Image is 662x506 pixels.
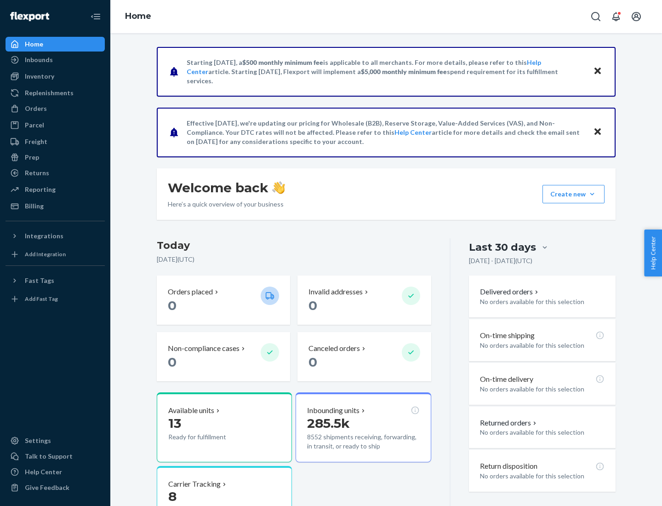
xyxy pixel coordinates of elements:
[25,295,58,303] div: Add Fast Tag
[6,134,105,149] a: Freight
[168,479,221,489] p: Carrier Tracking
[307,405,360,416] p: Inbounding units
[25,250,66,258] div: Add Integration
[394,128,432,136] a: Help Center
[6,69,105,84] a: Inventory
[168,287,213,297] p: Orders placed
[168,415,181,431] span: 13
[118,3,159,30] ol: breadcrumbs
[168,432,253,442] p: Ready for fulfillment
[25,467,62,477] div: Help Center
[157,238,431,253] h3: Today
[587,7,605,26] button: Open Search Box
[168,343,240,354] p: Non-compliance cases
[480,471,605,481] p: No orders available for this selection
[6,101,105,116] a: Orders
[307,415,350,431] span: 285.5k
[297,332,431,381] button: Canceled orders 0
[6,229,105,243] button: Integrations
[157,276,290,325] button: Orders placed 0
[86,7,105,26] button: Close Navigation
[592,65,604,78] button: Close
[6,465,105,479] a: Help Center
[25,168,49,178] div: Returns
[168,200,285,209] p: Here’s a quick overview of your business
[25,153,39,162] div: Prep
[480,287,540,297] button: Delivered orders
[6,292,105,306] a: Add Fast Tag
[469,256,532,265] p: [DATE] - [DATE] ( UTC )
[480,428,605,437] p: No orders available for this selection
[6,182,105,197] a: Reporting
[25,121,44,130] div: Parcel
[25,231,63,241] div: Integrations
[6,118,105,132] a: Parcel
[480,385,605,394] p: No orders available for this selection
[25,436,51,445] div: Settings
[480,374,533,385] p: On-time delivery
[6,166,105,180] a: Returns
[25,185,56,194] div: Reporting
[592,126,604,139] button: Close
[6,247,105,262] a: Add Integration
[542,185,605,203] button: Create new
[6,199,105,213] a: Billing
[25,40,43,49] div: Home
[607,7,625,26] button: Open notifications
[6,52,105,67] a: Inbounds
[168,179,285,196] h1: Welcome back
[308,287,363,297] p: Invalid addresses
[308,354,317,370] span: 0
[25,88,74,98] div: Replenishments
[168,354,177,370] span: 0
[480,418,538,428] button: Returned orders
[6,86,105,100] a: Replenishments
[187,58,584,86] p: Starting [DATE], a is applicable to all merchants. For more details, please refer to this article...
[480,297,605,306] p: No orders available for this selection
[125,11,151,21] a: Home
[469,240,536,254] div: Last 30 days
[644,230,662,276] button: Help Center
[6,449,105,464] a: Talk to Support
[25,452,73,461] div: Talk to Support
[157,392,292,462] button: Available units13Ready for fulfillment
[6,480,105,495] button: Give Feedback
[25,55,53,64] div: Inbounds
[168,405,214,416] p: Available units
[480,461,537,471] p: Return disposition
[242,58,323,66] span: $500 monthly minimum fee
[25,483,69,492] div: Give Feedback
[6,150,105,165] a: Prep
[25,137,47,146] div: Freight
[157,332,290,381] button: Non-compliance cases 0
[361,68,447,75] span: $5,000 monthly minimum fee
[480,341,605,350] p: No orders available for this selection
[480,330,535,341] p: On-time shipping
[297,276,431,325] button: Invalid addresses 0
[296,392,431,462] button: Inbounding units285.5k8552 shipments receiving, forwarding, in transit, or ready to ship
[6,37,105,52] a: Home
[10,12,49,21] img: Flexport logo
[6,433,105,448] a: Settings
[307,432,419,451] p: 8552 shipments receiving, forwarding, in transit, or ready to ship
[25,104,47,113] div: Orders
[6,273,105,288] button: Fast Tags
[25,276,54,285] div: Fast Tags
[308,298,317,313] span: 0
[25,201,44,211] div: Billing
[157,255,431,264] p: [DATE] ( UTC )
[168,489,177,504] span: 8
[187,119,584,146] p: Effective [DATE], we're updating our pricing for Wholesale (B2B), Reserve Storage, Value-Added Se...
[627,7,645,26] button: Open account menu
[272,181,285,194] img: hand-wave emoji
[25,72,54,81] div: Inventory
[308,343,360,354] p: Canceled orders
[168,298,177,313] span: 0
